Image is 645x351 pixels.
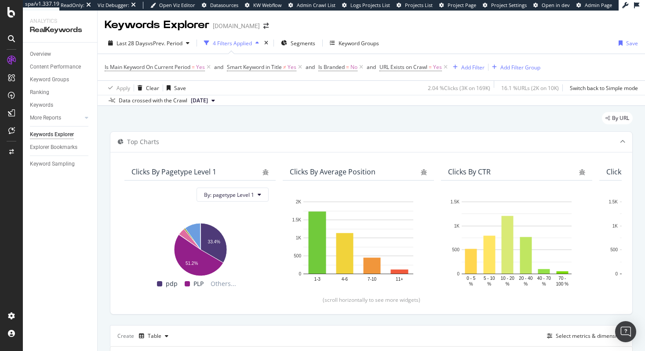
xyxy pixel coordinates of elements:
button: Save [163,81,186,95]
a: Keyword Sampling [30,159,91,169]
text: % [469,282,473,286]
div: bug [421,169,427,175]
span: By: pagetype Level 1 [204,191,254,199]
text: % [524,282,528,286]
button: Add Filter Group [488,62,540,72]
a: Admin Crawl List [288,2,335,9]
span: By URL [612,116,629,121]
a: Content Performance [30,62,91,72]
div: (scroll horizontally to see more widgets) [121,296,622,304]
div: Data crossed with the Crawl [119,97,187,105]
span: Project Settings [491,2,527,8]
div: bug [262,169,269,175]
button: Save [615,36,638,50]
text: 1K [454,224,460,228]
button: Table [135,329,172,343]
div: and [214,63,223,71]
div: Clicks By pagetype Level 1 [131,167,216,176]
div: and [367,63,376,71]
span: ≠ [283,63,286,71]
text: % [487,282,491,286]
div: Analytics [30,18,90,25]
a: Admin Page [576,2,612,9]
a: Keywords [30,101,91,110]
span: Open Viz Editor [159,2,195,8]
span: Project Page [448,2,476,8]
span: Logs Projects List [350,2,390,8]
svg: A chart. [448,197,585,288]
div: Save [626,40,638,47]
text: 33.4% [208,239,220,244]
button: Apply [105,81,130,95]
div: Top Charts [127,138,159,146]
div: Clicks By Average Position [290,167,375,176]
div: Keywords [30,101,53,110]
div: Explorer Bookmarks [30,143,77,152]
a: Project Page [439,2,476,9]
a: Project Settings [483,2,527,9]
div: Keyword Sampling [30,159,75,169]
text: 1K [296,235,302,240]
span: PLP [193,279,204,289]
div: Clicks By CTR [448,167,491,176]
div: Add Filter Group [500,64,540,71]
div: Add Filter [461,64,485,71]
div: and [306,63,315,71]
div: 4 Filters Applied [213,40,252,47]
span: = [429,63,432,71]
div: legacy label [602,112,633,124]
span: = [346,63,349,71]
a: KW Webflow [245,2,282,9]
span: Yes [196,61,205,73]
button: Switch back to Simple mode [566,81,638,95]
text: 7-10 [368,277,376,282]
a: More Reports [30,113,82,123]
div: A chart. [131,218,269,277]
a: Logs Projects List [342,2,390,9]
div: [DOMAIN_NAME] [213,22,260,30]
text: 10 - 20 [501,276,515,281]
div: Keywords Explorer [30,130,74,139]
span: 2025 Aug. 3rd [191,97,208,105]
span: Datasources [210,2,238,8]
text: 500 [610,248,618,253]
text: 100 % [556,282,568,286]
span: Open in dev [542,2,570,8]
a: Projects List [397,2,433,9]
a: Explorer Bookmarks [30,143,91,152]
a: Keyword Groups [30,75,91,84]
span: No [350,61,357,73]
text: 51.2% [186,261,198,266]
text: 1.5K [609,199,618,204]
a: Open Viz Editor [150,2,195,9]
span: Smart Keyword in Title [227,63,282,71]
button: [DATE] [187,95,219,106]
div: Keyword Groups [339,40,379,47]
text: 70 - [558,276,566,281]
a: Open in dev [533,2,570,9]
text: 2K [296,199,302,204]
a: Overview [30,50,91,59]
text: 0 [615,271,618,276]
span: Admin Crawl List [297,2,335,8]
text: 0 [457,271,459,276]
div: More Reports [30,113,61,123]
a: Datasources [202,2,238,9]
span: URL Exists on Crawl [379,63,427,71]
text: 4-6 [342,277,348,282]
span: Admin Page [585,2,612,8]
button: Segments [277,36,319,50]
div: Select metrics & dimensions [556,332,625,340]
div: bug [579,169,585,175]
text: 0 [299,271,301,276]
a: Keywords Explorer [30,130,91,139]
div: times [262,39,270,47]
div: Table [148,333,161,339]
text: 1.5K [292,217,301,222]
span: Is Main Keyword On Current Period [105,63,190,71]
div: Overview [30,50,51,59]
div: Open Intercom Messenger [615,321,636,342]
button: Add Filter [449,62,485,72]
text: 20 - 40 [519,276,533,281]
